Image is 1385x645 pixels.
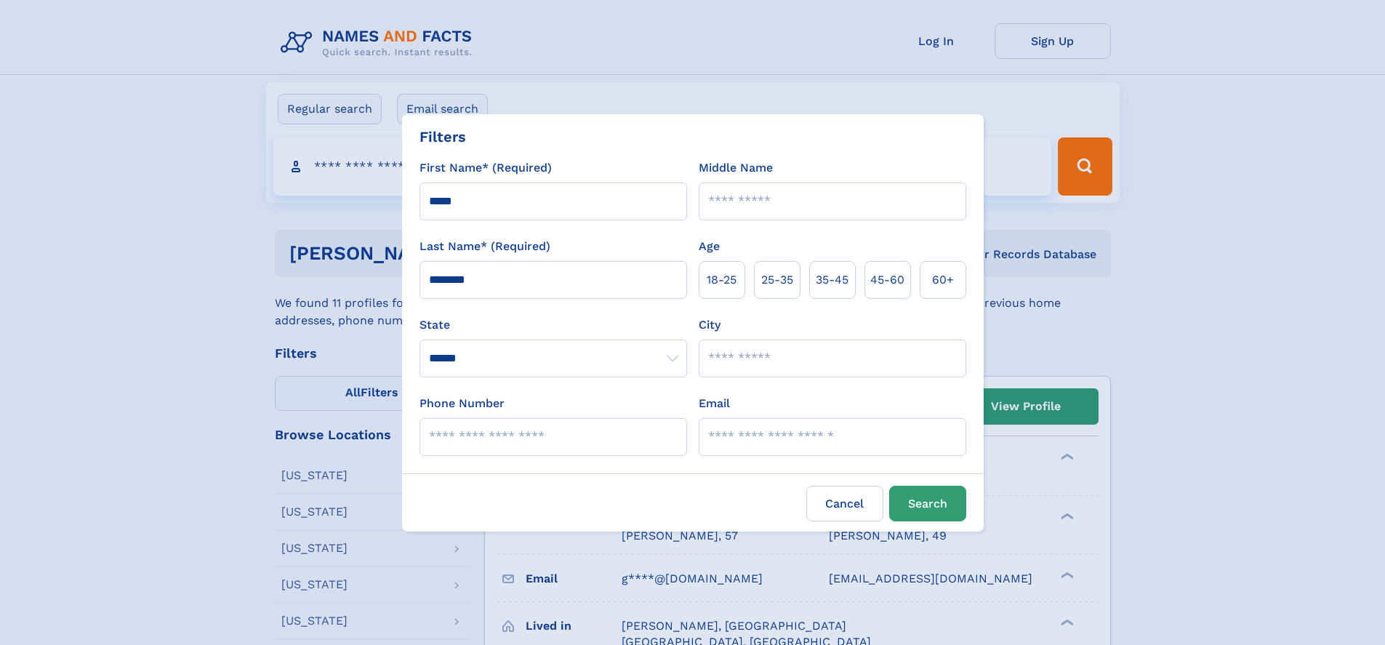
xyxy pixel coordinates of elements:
div: Filters [419,126,466,148]
span: 60+ [932,271,954,289]
label: Last Name* (Required) [419,238,550,255]
label: First Name* (Required) [419,159,552,177]
button: Search [889,486,966,521]
span: 35‑45 [816,271,848,289]
label: Age [699,238,720,255]
label: Middle Name [699,159,773,177]
span: 25‑35 [761,271,793,289]
span: 18‑25 [707,271,736,289]
label: State [419,316,687,334]
label: Phone Number [419,395,505,412]
label: Cancel [806,486,883,521]
label: City [699,316,720,334]
span: 45‑60 [870,271,904,289]
label: Email [699,395,730,412]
